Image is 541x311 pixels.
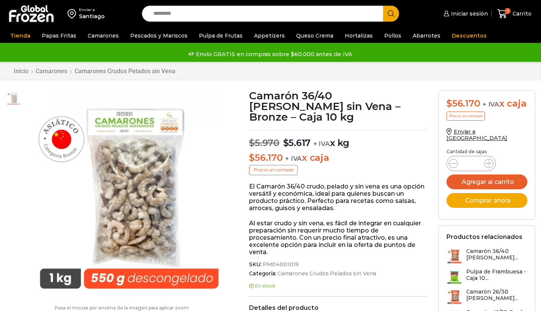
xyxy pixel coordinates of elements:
[25,90,233,298] img: Camaron 36/40 RPD Bronze
[446,269,527,285] a: Pulpa de Frambuesa - Caja 10...
[249,152,255,163] span: $
[446,98,527,109] div: x caja
[446,149,527,154] p: Cantidad de cajas
[341,28,377,43] a: Hortalizas
[495,5,533,23] a: 3 Carrito
[466,269,527,281] h3: Pulpa de Frambuesa - Caja 10...
[79,7,105,13] div: Enviar a
[249,152,427,163] p: x caja
[380,28,405,43] a: Pollos
[249,183,427,212] p: El Camarón 36/40 crudo, pelado y sin vena es una opción versátil y económica, ideal para quienes ...
[448,28,491,43] a: Descuentos
[466,289,527,302] h3: Camarón 26/30 [PERSON_NAME]...
[249,283,427,289] p: En stock
[446,128,507,141] a: Enviar a [GEOGRAPHIC_DATA]
[285,155,302,162] span: + IVA
[25,90,233,298] div: 1 / 3
[249,270,427,277] span: Categoría:
[383,6,399,22] button: Search button
[446,174,527,189] button: Agregar al carrito
[446,98,452,109] span: $
[283,137,289,148] span: $
[446,98,480,109] bdi: 56.170
[446,289,527,305] a: Camarón 26/30 [PERSON_NAME]...
[84,28,123,43] a: Camarones
[126,28,191,43] a: Pescados y Mariscos
[292,28,337,43] a: Queso Crema
[6,305,238,311] p: Pasa el mouse por encima de la imagen para aplicar zoom
[195,28,246,43] a: Pulpa de Frutas
[249,261,427,268] span: SKU:
[483,101,499,108] span: + IVA
[511,10,532,17] span: Carrito
[313,140,330,148] span: + IVA
[79,13,105,20] div: Santiago
[442,6,488,21] a: Iniciar sesión
[262,261,299,268] span: PM04001019
[505,8,511,14] span: 3
[249,90,427,122] h1: Camarón 36/40 [PERSON_NAME] sin Vena – Bronze – Caja 10 kg
[13,68,176,75] nav: Breadcrumb
[38,28,80,43] a: Papas Fritas
[74,68,176,75] a: Camarones Crudos Pelados sin Vena
[409,28,444,43] a: Abarrotes
[464,158,478,169] input: Product quantity
[249,165,298,175] p: Precio al contado
[249,152,282,163] bdi: 56.170
[249,137,279,148] bdi: 5.970
[35,68,68,75] a: Camarones
[283,137,311,148] bdi: 5.617
[449,10,488,17] span: Iniciar sesión
[250,28,289,43] a: Appetizers
[249,137,255,148] span: $
[446,112,485,121] p: Precio al contado
[446,233,522,240] h2: Productos relacionados
[249,220,427,256] p: Al estar crudo y sin vena, es fácil de integrar en cualquier preparación sin requerir mucho tiemp...
[13,68,29,75] a: Inicio
[6,28,34,43] a: Tienda
[249,130,427,149] p: x kg
[276,270,376,277] a: Camarones Crudos Pelados sin Vena
[446,248,527,264] a: Camarón 36/40 [PERSON_NAME]...
[68,7,79,20] img: address-field-icon.svg
[446,193,527,208] button: Comprar ahora
[6,91,21,106] span: Camaron 36/40 RPD Bronze
[466,248,527,261] h3: Camarón 36/40 [PERSON_NAME]...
